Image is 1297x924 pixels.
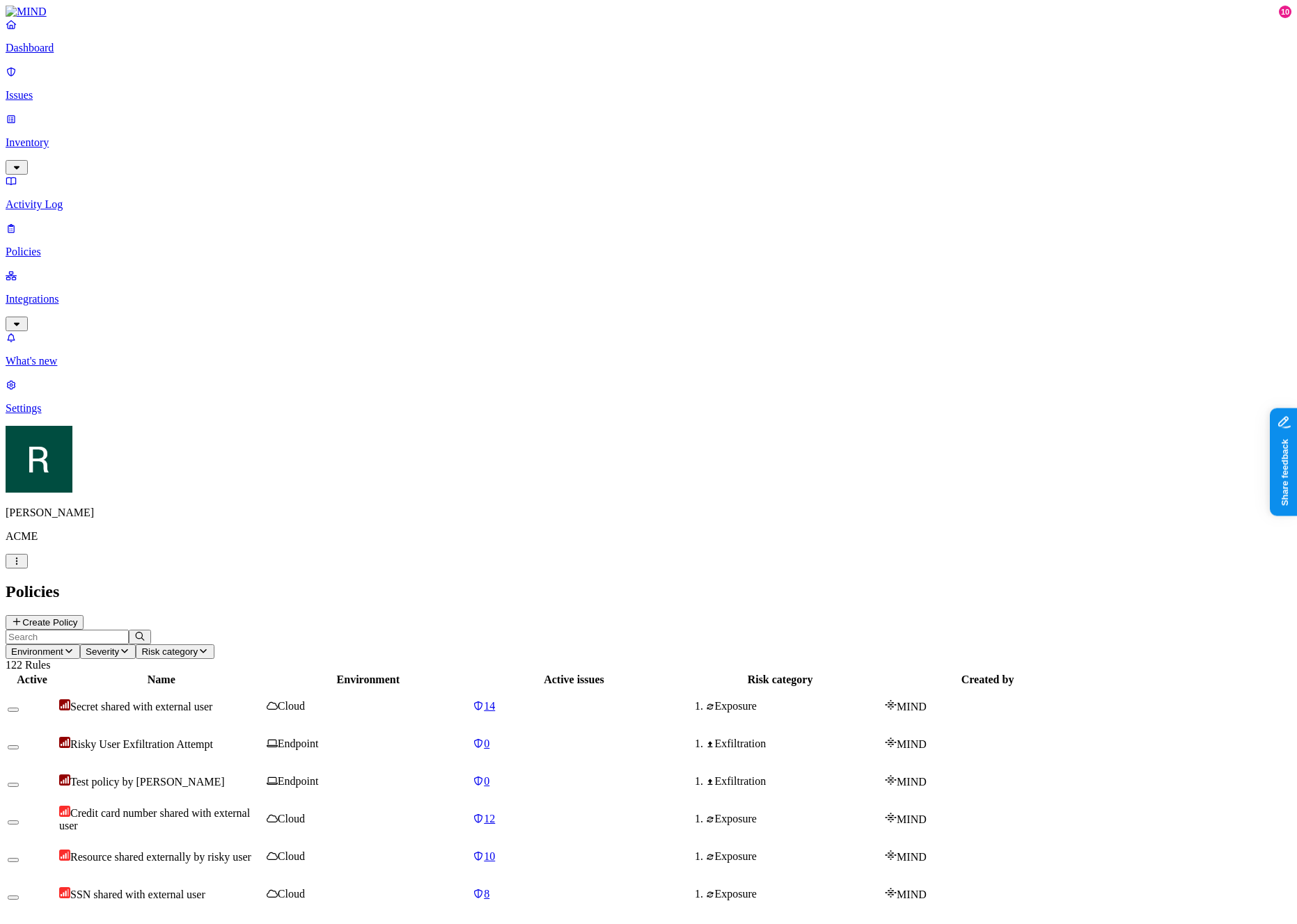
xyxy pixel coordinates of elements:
[706,813,882,825] div: Exposure
[6,426,72,493] img: Ron Rabinovich
[6,331,1291,367] a: What's new
[6,89,1291,102] p: Issues
[473,813,675,825] a: 12
[885,674,1090,686] div: Created by
[6,530,1291,543] p: ACME
[484,700,495,712] span: 14
[59,850,70,861] img: severity-high
[6,18,1291,54] a: Dashboard
[70,851,251,863] span: Resource shared externally by risky user
[706,775,882,788] div: Exfiltration
[6,113,1291,173] a: Inventory
[6,246,1291,258] p: Policies
[278,850,305,862] span: Cloud
[897,889,927,900] span: MIND
[885,699,897,710] img: mind-logo-icon
[473,674,675,686] div: Active issues
[897,776,927,788] span: MIND
[59,674,264,686] div: Name
[6,379,1291,415] a: Settings
[70,889,205,900] span: SSN shared with external user
[59,737,70,748] img: severity-critical
[59,806,70,817] img: severity-high
[473,775,675,788] a: 0
[706,888,882,900] div: Exposure
[6,42,1291,54] p: Dashboard
[70,776,225,788] span: Test policy by [PERSON_NAME]
[8,674,56,686] div: Active
[6,659,50,671] span: 122 Rules
[473,700,675,712] a: 14
[897,701,927,712] span: MIND
[6,507,1291,519] p: [PERSON_NAME]
[484,813,495,825] span: 12
[70,738,213,750] span: Risky User Exfiltration Attempt
[59,774,70,786] img: severity-critical
[6,293,1291,305] p: Integrations
[678,674,882,686] div: Risk category
[6,402,1291,415] p: Settings
[473,850,675,863] a: 10
[59,887,70,898] img: severity-high
[484,775,489,787] span: 0
[6,630,129,644] input: Search
[59,807,250,831] span: Credit card number shared with external user
[6,222,1291,258] a: Policies
[141,646,198,657] span: Risk category
[473,738,675,750] a: 0
[885,812,897,823] img: mind-logo-icon
[6,65,1291,102] a: Issues
[278,813,305,825] span: Cloud
[278,738,319,749] span: Endpoint
[6,175,1291,211] a: Activity Log
[6,355,1291,367] p: What's new
[59,699,70,710] img: severity-critical
[6,615,84,630] button: Create Policy
[484,888,489,900] span: 8
[6,269,1291,329] a: Integrations
[6,136,1291,149] p: Inventory
[885,850,897,861] img: mind-logo-icon
[484,738,489,749] span: 0
[70,701,212,712] span: Secret shared with external user
[278,888,305,900] span: Cloud
[6,6,47,18] img: MIND
[897,813,927,825] span: MIND
[885,774,897,786] img: mind-logo-icon
[706,700,882,712] div: Exposure
[885,737,897,748] img: mind-logo-icon
[706,850,882,863] div: Exposure
[278,775,319,787] span: Endpoint
[278,700,305,712] span: Cloud
[885,887,897,898] img: mind-logo-icon
[484,850,495,862] span: 10
[86,646,119,657] span: Severity
[897,851,927,863] span: MIND
[6,198,1291,211] p: Activity Log
[1279,6,1291,18] div: 10
[11,646,63,657] span: Environment
[6,6,1291,18] a: MIND
[897,738,927,750] span: MIND
[267,674,470,686] div: Environment
[706,738,882,750] div: Exfiltration
[473,888,675,900] a: 8
[6,582,1291,601] h2: Policies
